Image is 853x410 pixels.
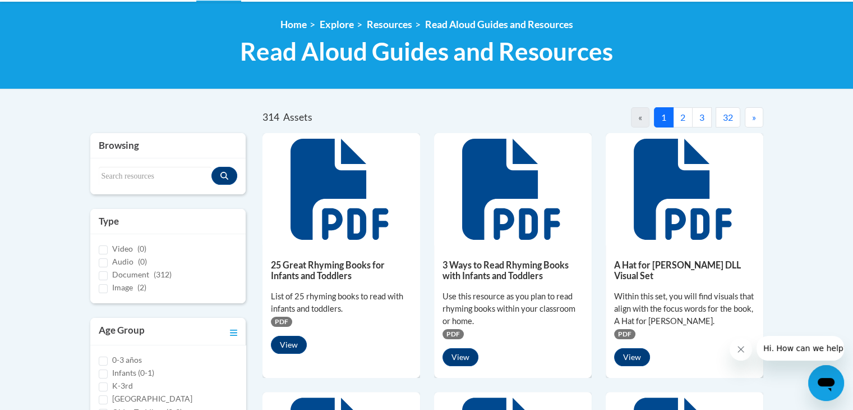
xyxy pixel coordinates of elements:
button: View [442,348,478,366]
div: Within this set, you will find visuals that align with the focus words for the book, A Hat for [P... [614,290,755,327]
span: Audio [112,257,133,266]
a: Explore [320,19,354,30]
span: Assets [283,111,312,123]
span: Read Aloud Guides and Resources [240,37,613,66]
iframe: Button to launch messaging window [808,365,844,401]
span: Video [112,244,133,253]
h3: Age Group [99,324,145,339]
iframe: Close message [730,338,752,361]
span: PDF [614,329,635,339]
label: 0-3 años [112,354,142,366]
span: (2) [137,283,146,292]
iframe: Message from company [757,336,844,361]
div: Use this resource as you plan to read rhyming books within your classroom or home. [442,290,583,327]
span: Document [112,270,149,279]
button: 32 [716,107,740,127]
span: PDF [271,317,292,327]
button: Search resources [211,167,237,185]
h5: 25 Great Rhyming Books for Infants and Toddlers [271,259,412,281]
a: Toggle collapse [230,324,237,339]
a: Resources [367,19,412,30]
input: Search resources [99,167,212,186]
nav: Pagination Navigation [513,107,763,127]
span: (312) [154,270,172,279]
label: [GEOGRAPHIC_DATA] [112,393,192,405]
button: View [614,348,650,366]
span: Hi. How can we help? [7,8,91,17]
span: (0) [138,257,147,266]
span: PDF [442,329,464,339]
button: View [271,336,307,354]
span: 314 [262,111,279,123]
div: List of 25 rhyming books to read with infants and toddlers. [271,290,412,315]
button: 2 [673,107,693,127]
a: Read Aloud Guides and Resources [425,19,573,30]
h5: A Hat for [PERSON_NAME] DLL Visual Set [614,259,755,281]
label: Infants (0-1) [112,367,154,379]
a: Home [280,19,307,30]
span: Image [112,283,133,292]
button: 3 [692,107,712,127]
button: Next [745,107,763,127]
h5: 3 Ways to Read Rhyming Books with Infants and Toddlers [442,259,583,281]
h3: Type [99,215,238,228]
button: 1 [654,107,674,127]
h3: Browsing [99,139,238,152]
span: (0) [137,244,146,253]
label: K-3rd [112,380,133,392]
span: » [752,112,756,122]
